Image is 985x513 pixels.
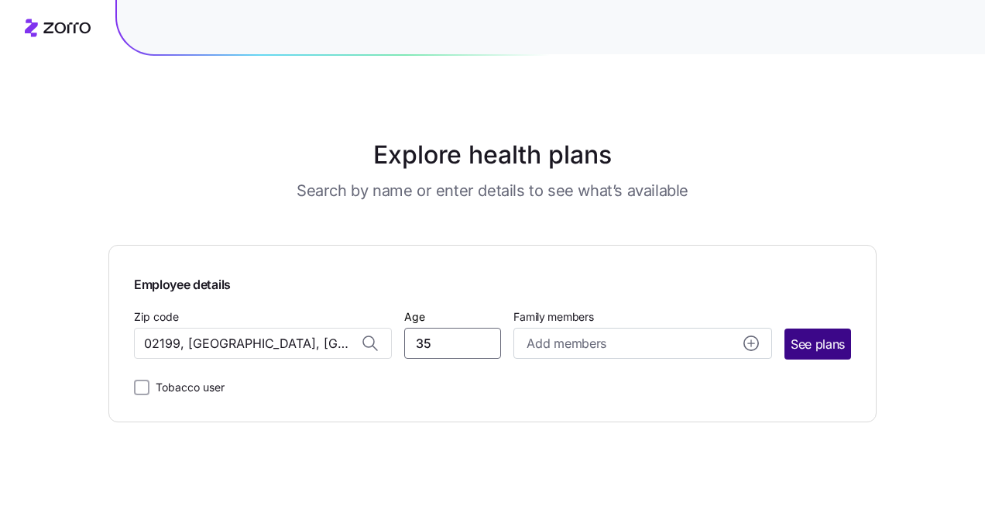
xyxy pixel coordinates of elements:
[134,308,179,325] label: Zip code
[527,334,606,353] span: Add members
[134,270,231,294] span: Employee details
[743,336,759,351] svg: add icon
[784,329,851,360] button: See plans
[147,136,839,174] h1: Explore health plans
[791,335,845,354] span: See plans
[404,328,501,359] input: Age
[297,180,688,201] h3: Search by name or enter details to see what’s available
[134,328,392,359] input: Zip code
[513,309,771,325] span: Family members
[404,308,425,325] label: Age
[513,328,771,359] button: Add membersadd icon
[149,378,225,397] label: Tobacco user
